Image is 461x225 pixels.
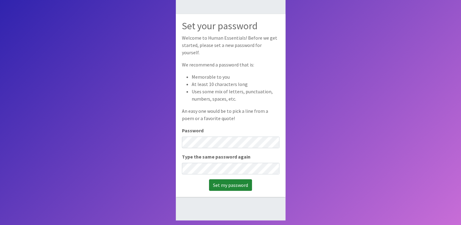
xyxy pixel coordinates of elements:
p: We recommend a password that is: [182,61,279,68]
label: Password [182,127,204,134]
p: An easy one would be to pick a line from a poem or a favorite quote! [182,107,279,122]
h2: Set your password [182,20,279,32]
li: At least 10 characters long [192,80,279,88]
input: Set my password [209,179,252,191]
label: Type the same password again [182,153,250,160]
p: Welcome to Human Essentials! Before we get started, please set a new password for yourself. [182,34,279,56]
li: Uses some mix of letters, punctuation, numbers, spaces, etc. [192,88,279,102]
li: Memorable to you [192,73,279,80]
